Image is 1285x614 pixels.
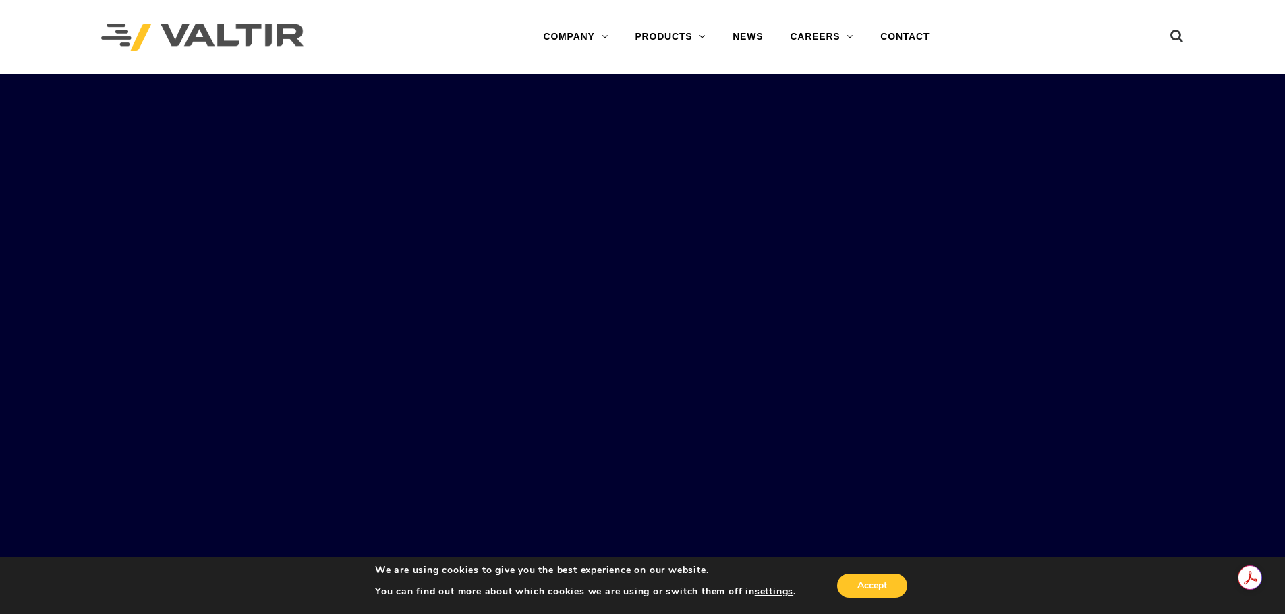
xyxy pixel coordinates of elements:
[101,24,304,51] img: Valtir
[530,24,621,51] a: COMPANY
[719,24,776,51] a: NEWS
[867,24,943,51] a: CONTACT
[621,24,719,51] a: PRODUCTS
[375,564,796,576] p: We are using cookies to give you the best experience on our website.
[375,586,796,598] p: You can find out more about which cookies we are using or switch them off in .
[755,586,793,598] button: settings
[776,24,867,51] a: CAREERS
[837,574,907,598] button: Accept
